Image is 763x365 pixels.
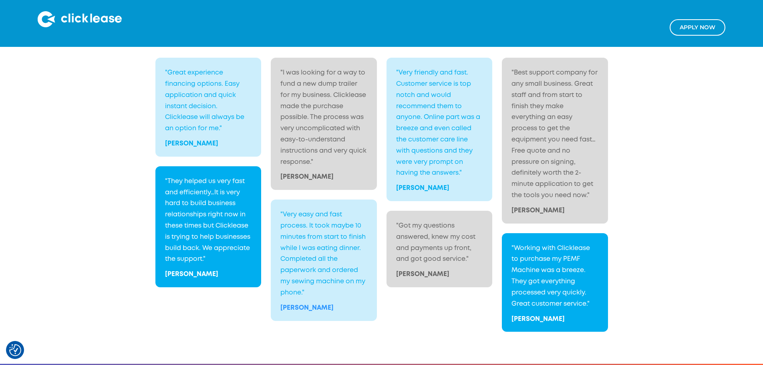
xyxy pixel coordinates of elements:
strong: [PERSON_NAME] [396,271,449,277]
p: "Very easy and fast process. It took maybe 10 minutes from start to finish while I was eating din... [280,209,367,298]
p: "Great experience financing options. Easy application and quick instant decision. Clicklease will... [165,67,252,134]
strong: [PERSON_NAME] [511,208,565,214]
p: "I was looking for a way to fund a new dump trailer for my business. Clicklease made the purchase... [280,67,367,167]
a: Apply NOw [670,19,725,36]
img: Clicklease logo [38,11,122,27]
p: "Working with Clicklease to purchase my PEMF Machine was a breeze. They got everything processed ... [511,243,598,310]
strong: [PERSON_NAME] [280,305,334,311]
button: Consent Preferences [9,344,21,356]
a: [PERSON_NAME] [396,185,449,191]
strong: [PERSON_NAME] [280,174,334,180]
p: "Best support company for any small business. Great staff and from start to finish they make ever... [511,67,598,201]
strong: [PERSON_NAME] [165,271,218,277]
p: "They helped us very fast and efficiently…It is very hard to build business relationships right n... [165,176,252,265]
p: "Got my questions answered, knew my cost and payments up front, and got good service." [396,220,483,265]
img: Revisit consent button [9,344,21,356]
a: [PERSON_NAME] [165,141,218,147]
p: "Very friendly and fast. Customer service is top notch and would recommend them to anyone. Online... [396,67,483,179]
a: [PERSON_NAME] [511,316,565,322]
